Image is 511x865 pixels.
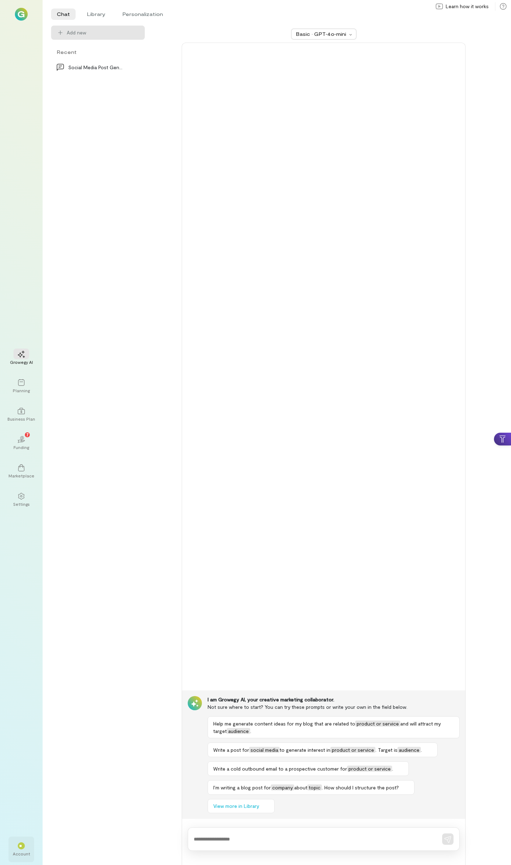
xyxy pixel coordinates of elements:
[213,803,259,810] span: View more in Library
[9,402,34,427] a: Business Plan
[208,761,409,776] button: Write a cold outbound email to a prospective customer forproduct or service.
[392,766,393,772] span: .
[9,473,34,478] div: Marketplace
[355,721,400,727] span: product or service
[9,373,34,399] a: Planning
[7,416,35,422] div: Business Plan
[13,444,29,450] div: Funding
[250,728,251,734] span: .
[347,766,392,772] span: product or service
[81,9,111,20] li: Library
[213,784,271,790] span: I’m writing a blog post for
[13,388,30,393] div: Planning
[51,9,76,20] li: Chat
[13,501,30,507] div: Settings
[9,459,34,484] a: Marketplace
[9,430,34,456] a: Funding
[397,747,421,753] span: audience
[213,747,249,753] span: Write a post for
[421,747,422,753] span: .
[249,747,280,753] span: social media
[213,721,355,727] span: Help me generate content ideas for my blog that are related to
[67,29,139,36] span: Add new
[294,784,307,790] span: about
[307,784,322,790] span: topic
[26,431,29,438] span: 7
[322,784,399,790] span: . How should I structure the post?
[9,345,34,371] a: Growegy AI
[13,851,30,856] div: Account
[227,728,250,734] span: audience
[208,799,275,813] button: View more in Library
[280,747,330,753] span: to generate interest in
[213,766,347,772] span: Write a cold outbound email to a prospective customer for
[446,3,489,10] span: Learn how it works
[208,696,460,703] div: I am Growegy AI, your creative marketing collaborator.
[296,31,347,38] div: Basic · GPT‑4o‑mini
[271,784,294,790] span: company
[10,359,33,365] div: Growegy AI
[9,487,34,513] a: Settings
[117,9,169,20] li: Personalization
[68,64,123,71] div: Social Media Post Generation
[208,703,460,711] div: Not sure where to start? You can try these prompts or write your own in the field below.
[51,48,145,56] div: Recent
[375,747,397,753] span: . Target is
[208,743,438,757] button: Write a post forsocial mediato generate interest inproduct or service. Target isaudience.
[208,716,460,738] button: Help me generate content ideas for my blog that are related toproduct or serviceand will attract ...
[208,780,414,795] button: I’m writing a blog post forcompanyabouttopic. How should I structure the post?
[330,747,375,753] span: product or service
